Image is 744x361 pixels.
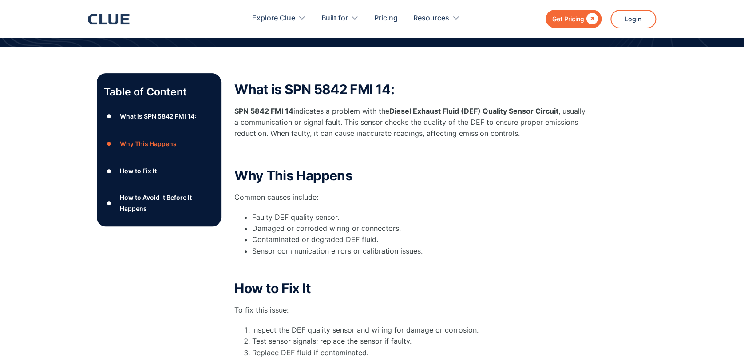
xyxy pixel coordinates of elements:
a: Get Pricing [546,10,602,28]
p: indicates a problem with the , usually a communication or signal fault. This sensor checks the qu... [234,106,590,139]
div: How to Fix It [120,165,157,176]
div:  [584,13,598,24]
strong: How to Fix It [234,280,311,296]
div: ● [104,196,115,210]
li: Inspect the DEF quality sensor and wiring for damage or corrosion. [252,325,590,336]
div: How to Avoid It Before It Happens [120,192,214,214]
a: ●How to Fix It [104,164,214,178]
div: Why This Happens [120,138,177,149]
a: ●How to Avoid It Before It Happens [104,192,214,214]
a: ●What is SPN 5842 FMI 14: [104,110,214,123]
div: Built for [321,4,348,32]
p: ‍ [234,148,590,159]
strong: SPN 5842 FMI 14 [234,107,293,115]
a: Login [610,10,656,28]
p: Table of Content [104,85,214,99]
a: Pricing [374,4,398,32]
div: What is SPN 5842 FMI 14: [120,111,196,122]
p: ‍ [234,261,590,272]
a: ●Why This Happens [104,137,214,151]
div: ● [104,164,115,178]
div: ● [104,137,115,151]
strong: Why This Happens [234,167,352,183]
li: Damaged or corroded wiring or connectors. [252,223,590,234]
div: Resources [413,4,449,32]
li: Faulty DEF quality sensor. [252,212,590,223]
div: Built for [321,4,359,32]
p: Common causes include: [234,192,590,203]
div: Explore Clue [252,4,295,32]
div: Get Pricing [552,13,584,24]
li: Contaminated or degraded DEF fluid. [252,234,590,245]
li: Replace DEF fluid if contaminated. [252,347,590,358]
li: Test sensor signals; replace the sensor if faulty. [252,336,590,347]
p: To fix this issue: [234,305,590,316]
strong: What is SPN 5842 FMI 14: [234,81,394,97]
div: ● [104,110,115,123]
strong: Diesel Exhaust Fluid (DEF) Quality Sensor Circuit [389,107,558,115]
div: Explore Clue [252,4,306,32]
li: Sensor communication errors or calibration issues. [252,246,590,257]
div: Resources [413,4,460,32]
